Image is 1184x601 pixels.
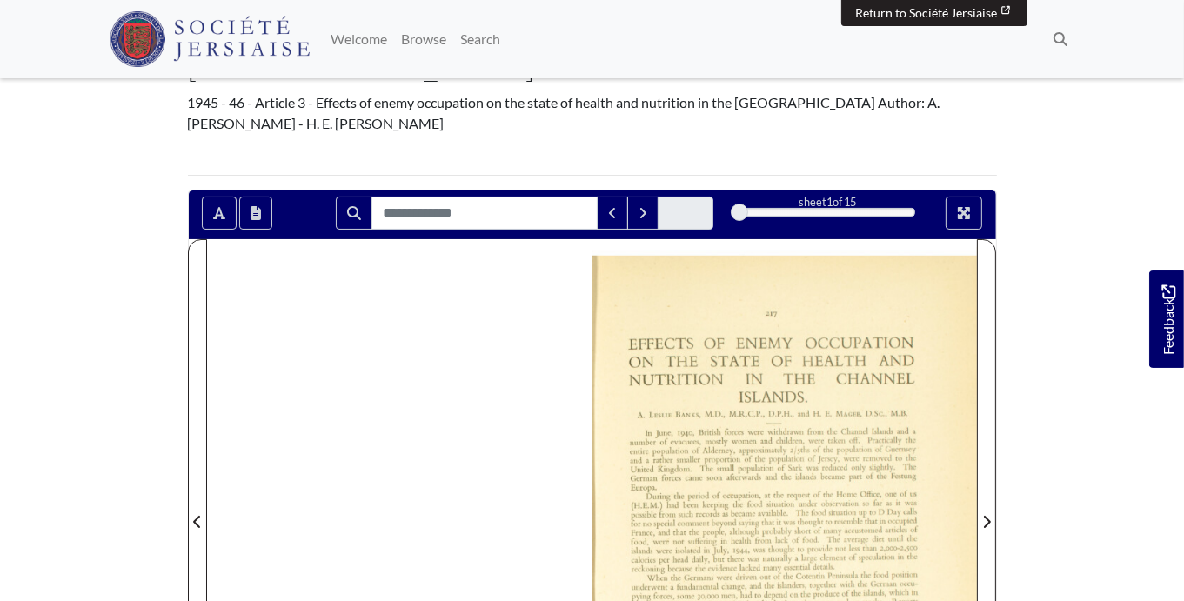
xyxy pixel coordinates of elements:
[371,197,598,230] input: Search for
[627,197,659,230] button: Next Match
[110,11,311,67] img: Société Jersiaise
[324,22,394,57] a: Welcome
[826,195,833,209] span: 1
[597,197,628,230] button: Previous Match
[453,22,507,57] a: Search
[856,5,998,20] span: Return to Société Jersiaise
[188,92,997,134] div: 1945 - 46 - Article 3 - Effects of enemy occupation on the state of health and nutrition in the [...
[336,197,372,230] button: Search
[202,197,237,230] button: Toggle text selection (Alt+T)
[946,197,982,230] button: Full screen mode
[394,22,453,57] a: Browse
[739,194,915,210] div: sheet of 15
[1149,270,1184,368] a: Would you like to provide feedback?
[1158,284,1179,355] span: Feedback
[110,7,311,71] a: Société Jersiaise logo
[239,197,272,230] button: Open transcription window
